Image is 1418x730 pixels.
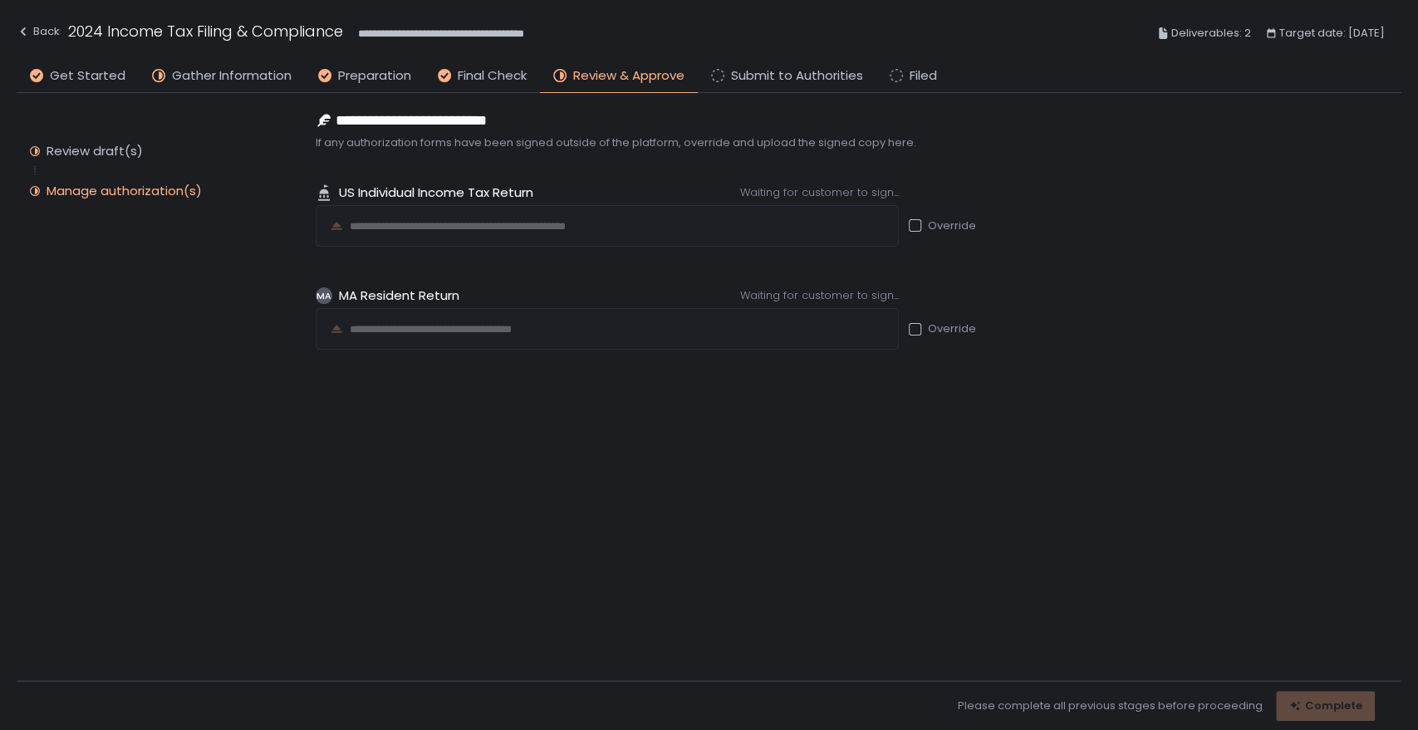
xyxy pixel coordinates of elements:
span: Target date: [DATE] [1279,23,1385,43]
h1: 2024 Income Tax Filing & Compliance [68,20,343,42]
span: MA Resident Return [339,287,459,306]
span: Preparation [338,66,411,86]
span: Final Check [458,66,527,86]
text: MA [316,290,331,302]
div: Back [17,22,60,42]
span: Waiting for customer to sign... [740,184,899,200]
span: Waiting for customer to sign... [740,287,899,303]
span: Filed [910,66,937,86]
span: Deliverables: 2 [1171,23,1251,43]
span: Review & Approve [573,66,684,86]
div: Review draft(s) [47,143,143,159]
span: Please complete all previous stages before proceeding [958,698,1263,713]
span: US Individual Income Tax Return [339,184,533,203]
span: Gather Information [172,66,292,86]
span: If any authorization forms have been signed outside of the platform, override and upload the sign... [316,135,1097,150]
span: Submit to Authorities [731,66,863,86]
button: Back [17,20,60,47]
div: Manage authorization(s) [47,183,202,199]
span: Get Started [50,66,125,86]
